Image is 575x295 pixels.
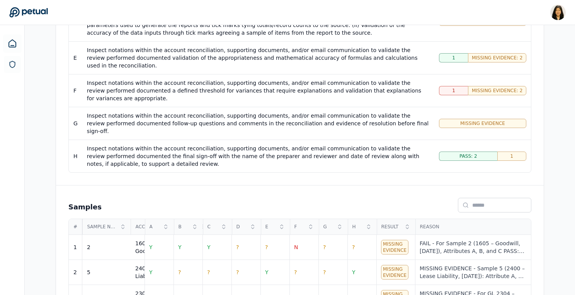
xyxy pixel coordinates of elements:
[460,120,505,126] span: Missing Evidence
[294,269,297,275] span: ?
[236,269,239,275] span: ?
[68,202,102,212] h2: Samples
[135,239,174,255] div: 1605 - Goodwill
[472,55,522,61] span: Missing Evidence: 2
[265,224,276,230] span: E
[294,224,305,230] span: F
[149,244,153,250] span: Y
[69,107,82,140] td: G
[452,88,455,94] span: 1
[87,243,90,251] div: 2
[87,224,117,230] span: Sample Number
[323,244,326,250] span: ?
[69,74,82,107] td: F
[323,269,326,275] span: ?
[73,224,78,230] span: #
[87,79,430,102] div: Inspect notations within the account reconciliation, supporting documents, and/or email communica...
[323,224,334,230] span: G
[265,244,268,250] span: ?
[208,224,218,230] span: C
[420,224,527,230] span: Reason
[87,112,430,135] div: Inspect notations within the account reconciliation, supporting documents, and/or email communica...
[69,140,82,173] td: H
[207,244,211,250] span: Y
[69,42,82,74] td: E
[294,244,298,250] span: N
[3,34,22,53] a: Dashboard
[135,265,174,280] div: 2400 - Lease Liability
[265,269,269,275] span: Y
[149,269,153,275] span: Y
[352,224,363,230] span: H
[179,224,189,230] span: B
[381,240,408,255] div: Missing Evidence
[236,224,247,230] span: D
[69,235,82,260] td: 1
[420,265,526,280] div: MISSING EVIDENCE - Sample 5 (2400 – Lease Liability, [DATE]): Attribute A, E, and H passed—FloQas...
[207,269,210,275] span: ?
[87,268,90,276] div: 5
[136,224,166,230] span: Account Description
[420,239,526,255] div: FAIL - For Sample 2 (1605 – Goodwill, [DATE]), Attributes A, B, and C PASS: the reconciliation wa...
[510,153,514,159] span: 1
[150,224,160,230] span: A
[87,145,430,168] div: Inspect notations within the account reconciliation, supporting documents, and/or email communica...
[69,260,82,285] td: 2
[472,88,522,94] span: Missing Evidence: 2
[352,244,355,250] span: ?
[236,244,239,250] span: ?
[4,56,21,73] a: SOC 1 Reports
[381,265,408,280] div: Missing Evidence
[178,244,182,250] span: Y
[352,269,356,275] span: Y
[178,269,181,275] span: ?
[381,224,402,230] span: Result
[87,46,430,69] div: Inspect notations within the account reconciliation, supporting documents, and/or email communica...
[452,55,455,61] span: 1
[550,5,566,20] img: Renee Park
[9,7,48,18] a: Go to Dashboard
[459,153,477,159] span: Pass: 2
